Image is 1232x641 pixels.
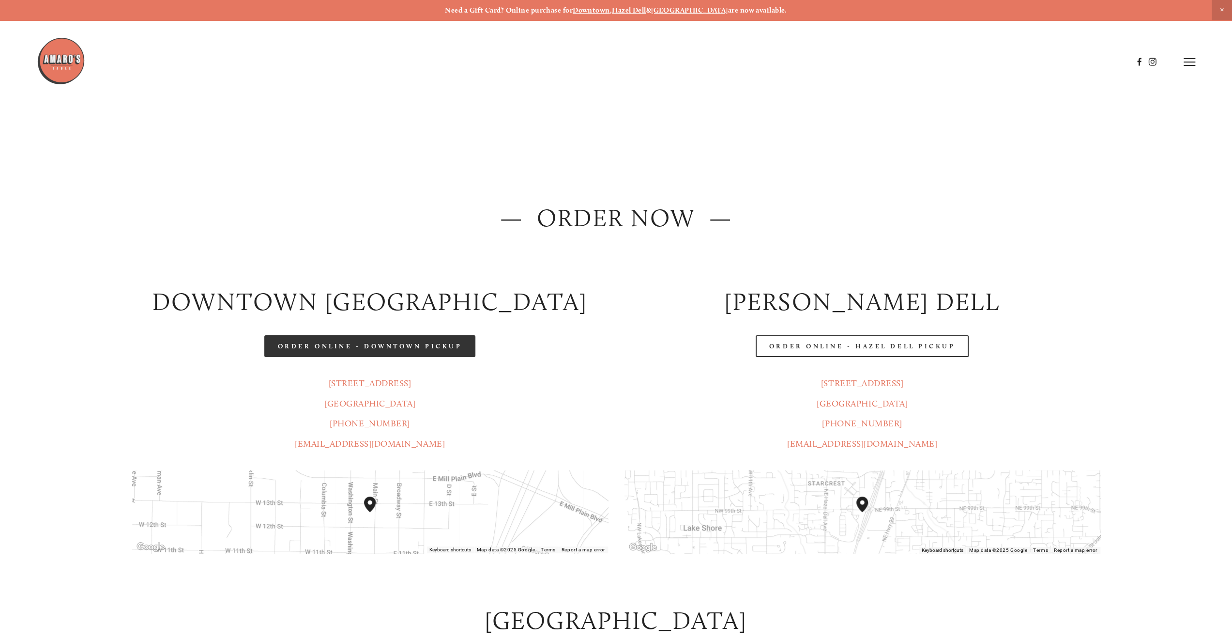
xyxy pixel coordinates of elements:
[756,335,969,357] a: Order Online - Hazel Dell Pickup
[1033,547,1048,553] a: Terms
[132,201,1100,235] h2: — ORDER NOW —
[627,541,659,554] a: Open this area in Google Maps (opens a new window)
[329,378,411,389] a: [STREET_ADDRESS]
[728,6,787,15] strong: are now available.
[37,37,85,85] img: Amaro's Table
[651,6,728,15] a: [GEOGRAPHIC_DATA]
[624,284,1100,319] h2: [PERSON_NAME] DELL
[969,547,1027,553] span: Map data ©2025 Google
[610,6,612,15] strong: ,
[817,398,908,409] a: [GEOGRAPHIC_DATA]
[295,438,445,449] a: [EMAIL_ADDRESS][DOMAIN_NAME]
[821,378,904,389] a: [STREET_ADDRESS]
[856,497,880,528] div: Amaro's Table 816 Northeast 98th Circle Vancouver, WA, 98665, United States
[1054,547,1097,553] a: Report a map error
[135,541,167,553] a: Open this area in Google Maps (opens a new window)
[573,6,610,15] a: Downtown
[429,547,471,553] button: Keyboard shortcuts
[787,438,937,449] a: [EMAIL_ADDRESS][DOMAIN_NAME]
[264,335,476,357] a: Order Online - Downtown pickup
[132,284,608,319] h2: Downtown [GEOGRAPHIC_DATA]
[324,398,415,409] a: [GEOGRAPHIC_DATA]
[330,418,410,429] a: [PHONE_NUMBER]
[541,547,556,552] a: Terms
[445,6,573,15] strong: Need a Gift Card? Online purchase for
[132,603,1100,638] h2: [GEOGRAPHIC_DATA]
[822,418,902,429] a: [PHONE_NUMBER]
[646,6,651,15] strong: &
[612,6,646,15] a: Hazel Dell
[364,497,387,528] div: Amaro's Table 1220 Main Street vancouver, United States
[922,547,963,554] button: Keyboard shortcuts
[135,541,167,553] img: Google
[562,547,605,552] a: Report a map error
[477,547,535,552] span: Map data ©2025 Google
[627,541,659,554] img: Google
